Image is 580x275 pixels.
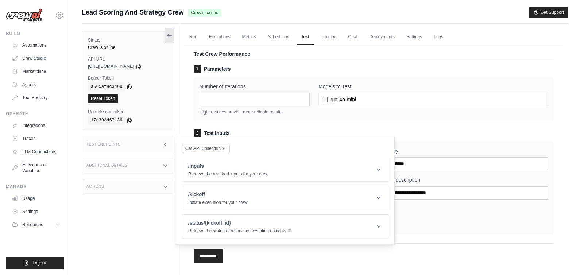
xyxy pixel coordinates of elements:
[9,133,64,144] a: Traces
[88,82,125,91] code: a565af8c346b
[88,75,167,81] label: Bearer Token
[200,83,310,90] label: Number of Iterations
[188,171,268,177] p: Retrieve the required inputs for your crew
[365,30,399,45] a: Deployments
[429,30,448,45] a: Logs
[9,159,64,177] a: Environment Variables
[6,111,64,117] div: Operate
[9,66,64,77] a: Marketplace
[88,109,167,115] label: User Bearer Token
[86,185,104,189] h3: Actions
[376,147,548,154] label: Company
[194,129,554,137] h3: Test Inputs
[238,30,261,45] a: Metrics
[9,53,64,64] a: Crew Studio
[6,184,64,190] div: Manage
[188,191,248,198] h1: /kickoff
[6,8,42,22] img: Logo
[330,96,356,103] span: gpt-4o-mini
[9,219,64,231] button: Resources
[194,65,554,73] h3: Parameters
[188,219,292,226] h1: /status/{kickoff_id}
[88,44,167,50] div: Crew is online
[263,30,294,45] a: Scheduling
[6,257,64,269] button: Logout
[9,146,64,158] a: LLM Connections
[88,94,118,103] a: Reset Token
[32,260,46,266] span: Logout
[82,7,183,18] span: Lead Scoring And Strategy Crew
[88,37,167,43] label: Status
[376,176,548,183] label: Product description
[9,206,64,217] a: Settings
[205,30,235,45] a: Executions
[9,39,64,51] a: Automations
[9,193,64,204] a: Usage
[188,9,221,17] span: Crew is online
[9,79,64,90] a: Agents
[344,30,362,45] a: Chat
[200,109,310,115] p: Higher values provide more reliable results
[88,116,125,125] code: 17a393d67136
[402,30,426,45] a: Settings
[188,228,292,234] p: Retrieve the status of a specific execution using its ID
[9,120,64,131] a: Integrations
[182,144,230,153] button: Get API Collection
[88,56,167,62] label: API URL
[194,50,554,58] p: Test Crew Performance
[194,65,201,73] span: 1
[188,200,248,205] p: Initiate execution for your crew
[185,30,202,45] a: Run
[529,7,568,18] button: Get Support
[317,30,341,45] a: Training
[297,30,314,45] a: Test
[9,92,64,104] a: Tool Registry
[318,83,548,90] label: Models to Test
[86,142,121,147] h3: Test Endpoints
[88,63,134,69] span: [URL][DOMAIN_NAME]
[188,162,268,170] h1: /inputs
[86,163,127,168] h3: Additional Details
[22,222,43,228] span: Resources
[185,146,221,151] span: Get API Collection
[6,31,64,36] div: Build
[194,129,201,137] span: 2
